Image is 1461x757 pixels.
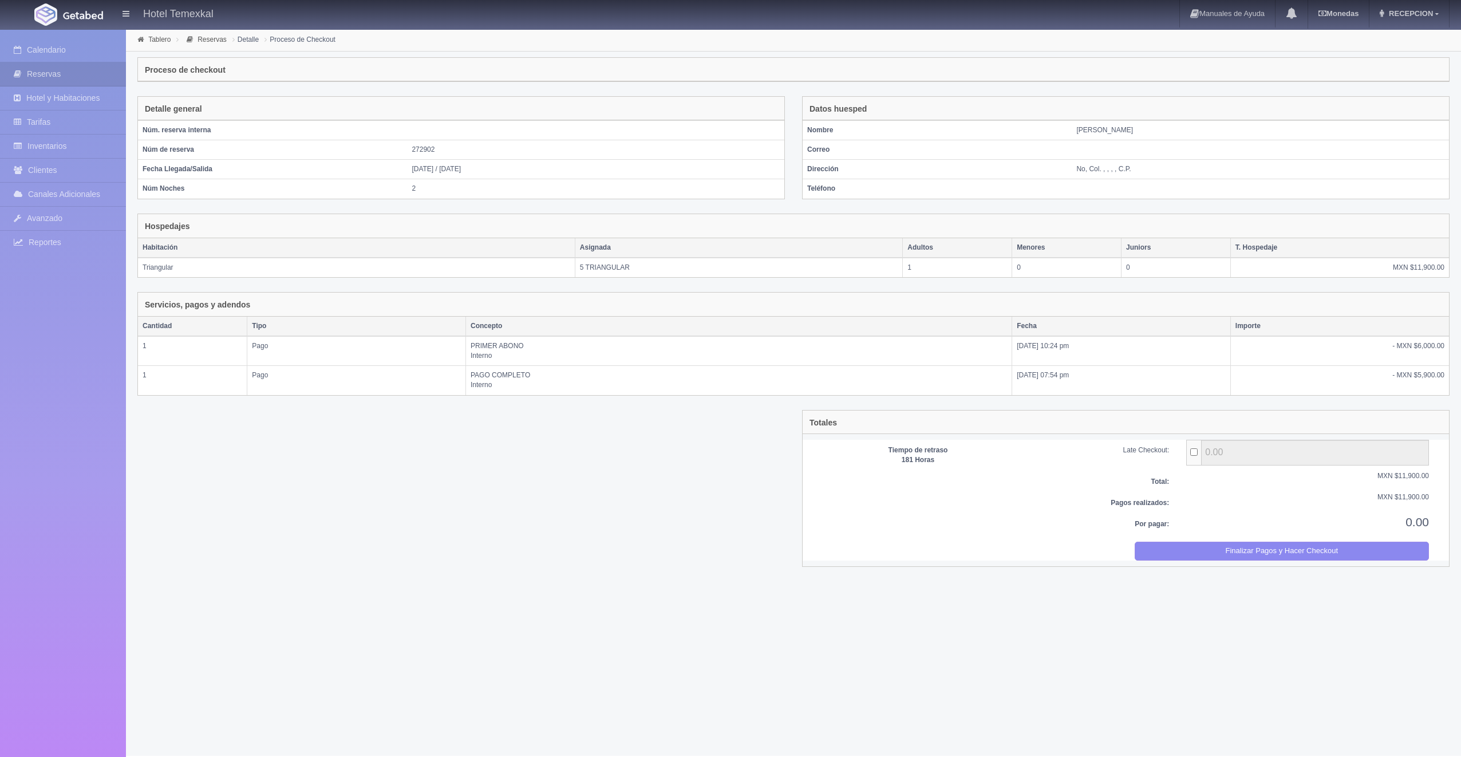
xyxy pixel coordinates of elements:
th: Nombre [803,121,1072,140]
td: 0 [1121,258,1230,277]
div: Late Checkout: [1022,445,1178,455]
input: ... [1201,440,1429,466]
div: MXN $11,900.00 [1178,471,1438,481]
img: Getabed [63,11,103,19]
td: [PERSON_NAME] [1072,121,1449,140]
th: Juniors [1121,238,1230,258]
td: 272902 [407,140,784,160]
h4: Detalle general [145,105,202,113]
td: PRIMER ABONO Interno [465,336,1012,366]
a: Tablero [148,36,171,44]
h4: Datos huesped [810,105,867,113]
th: Correo [803,140,1072,160]
th: Núm Noches [138,179,407,199]
th: Teléfono [803,179,1072,199]
th: Núm. reserva interna [138,121,407,140]
h4: Hospedajes [145,222,190,231]
div: MXN $11,900.00 [1178,492,1438,502]
td: 0 [1012,258,1122,277]
li: Detalle [230,34,262,45]
th: Fecha [1012,317,1231,336]
td: Pago [247,336,466,366]
th: Importe [1230,317,1449,336]
b: Por pagar: [1135,520,1169,528]
b: Pagos realizados: [1111,499,1169,507]
td: [DATE] / [DATE] [407,160,784,179]
td: [DATE] 10:24 pm [1012,336,1231,366]
button: Finalizar Pagos y Hacer Checkout [1135,542,1430,561]
td: - MXN $5,900.00 [1230,366,1449,395]
td: 1 [138,366,247,395]
td: 2 [407,179,784,199]
td: 1 [903,258,1012,277]
a: Reservas [198,36,227,44]
input: ... [1190,448,1198,456]
td: 5 TRIANGULAR [575,258,903,277]
th: Fecha Llegada/Salida [138,160,407,179]
th: Asignada [575,238,903,258]
h4: Servicios, pagos y adendos [145,301,250,309]
h4: Hotel Temexkal [143,6,214,20]
th: Cantidad [138,317,247,336]
h4: Proceso de checkout [145,66,226,74]
th: Dirección [803,160,1072,179]
td: - MXN $6,000.00 [1230,336,1449,366]
div: 0.00 [1178,514,1438,530]
td: Pago [247,366,466,395]
li: Proceso de Checkout [262,34,338,45]
td: 1 [138,336,247,366]
th: Adultos [903,238,1012,258]
td: No, Col. , , , , C.P. [1072,160,1449,179]
td: MXN $11,900.00 [1230,258,1449,277]
td: [DATE] 07:54 pm [1012,366,1231,395]
td: Triangular [138,258,575,277]
h4: Totales [810,419,837,427]
b: Tiempo de retraso 181 Horas [889,446,948,464]
b: Monedas [1318,9,1359,18]
th: Concepto [465,317,1012,336]
span: RECEPCION [1386,9,1433,18]
th: Habitación [138,238,575,258]
th: T. Hospedaje [1230,238,1449,258]
th: Núm de reserva [138,140,407,160]
td: PAGO COMPLETO Interno [465,366,1012,395]
b: Total: [1151,478,1169,486]
th: Menores [1012,238,1122,258]
th: Tipo [247,317,466,336]
img: Getabed [34,3,57,26]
